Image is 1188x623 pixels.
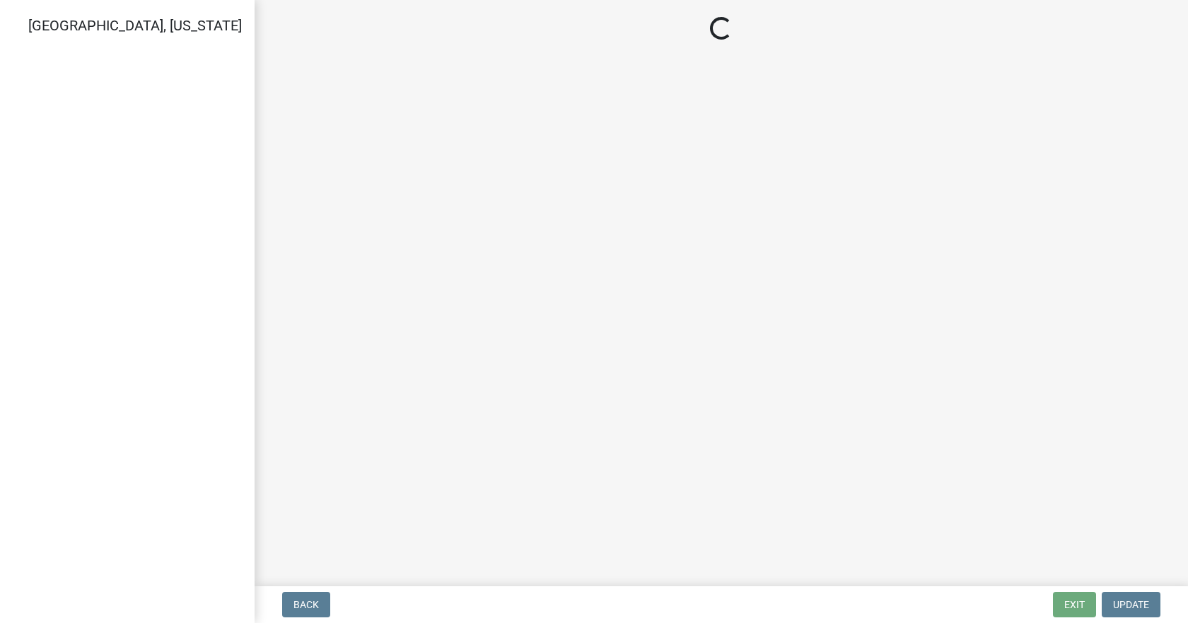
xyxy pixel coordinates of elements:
[1102,592,1160,617] button: Update
[28,17,242,34] span: [GEOGRAPHIC_DATA], [US_STATE]
[293,599,319,610] span: Back
[1113,599,1149,610] span: Update
[1053,592,1096,617] button: Exit
[282,592,330,617] button: Back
